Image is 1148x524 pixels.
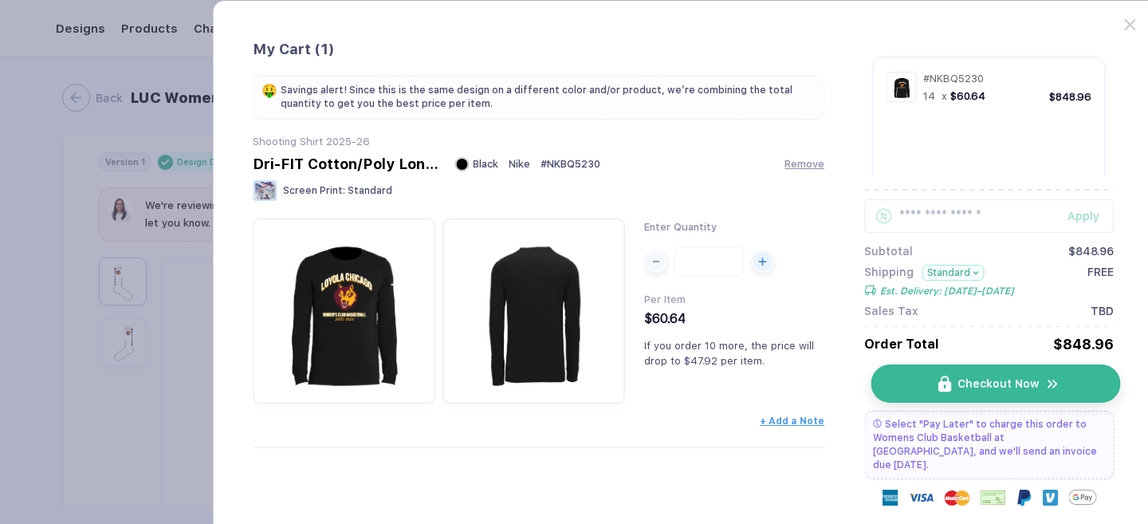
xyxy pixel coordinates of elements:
div: Shooting Shirt 2025-26 [253,136,824,148]
img: express [882,490,898,506]
button: + Add a Note [760,416,824,427]
img: Screen Print [253,180,277,201]
img: Paypal [1016,490,1032,506]
img: icon [938,376,951,392]
span: If you order 10 more, the price will drop to $47.92 per item. [644,340,814,367]
button: Standard [922,265,985,281]
img: cheque [980,490,1005,506]
img: visa [908,485,934,510]
div: $848.96 [1049,91,1091,103]
span: 🤑 [261,84,277,97]
span: Shipping [864,266,914,281]
span: Standard [348,185,392,196]
div: Dri-FIT Cotton/Poly Long Sleeve Tee [253,156,444,172]
span: $60.64 [644,311,686,326]
div: My Cart ( 1 ) [253,41,824,59]
img: 9ff64ecd-d52b-464e-8736-d4211efaeade_nt_front_1752697163208.jpg [261,227,427,392]
button: iconCheckout Nowicon [871,364,1120,403]
img: GPay [1068,483,1096,511]
img: 9ff64ecd-d52b-464e-8736-d4211efaeade_nt_back_1752697163211.jpg [450,227,616,392]
span: Savings alert! Since this is the same design on a different color and/or product, we’re combining... [281,84,816,111]
span: Black [473,158,498,170]
button: Remove [784,158,824,170]
span: Nike [509,158,530,170]
div: Apply [1067,210,1114,223]
img: master-card [944,485,969,510]
span: Screen Print : [283,185,345,196]
span: Est. Delivery: [DATE]–[DATE] [880,286,1014,297]
div: $848.96 [1053,336,1114,353]
span: Subtotal [864,245,913,258]
img: 9ff64ecd-d52b-464e-8736-d4211efaeade_nt_front_1752697163208.jpg [890,75,914,99]
span: Checkout Now [957,377,1039,390]
span: Per Item [644,294,686,305]
img: pay later [873,420,881,427]
img: icon [1045,376,1060,392]
span: # NKBQ5230 [541,158,600,170]
div: $848.96 [1068,245,1114,258]
span: 14 [923,90,935,102]
span: FREE [1087,266,1114,297]
span: x [942,90,947,102]
div: Select "Pay Later" to charge this order to Womens Club Basketball at [GEOGRAPHIC_DATA], and we'll... [864,411,1114,479]
span: # NKBQ5230 [923,73,984,85]
img: Venmo [1042,490,1058,506]
span: $60.64 [950,90,985,102]
span: Enter Quantity [644,221,717,233]
span: Order Total [864,337,939,352]
span: Sales Tax [864,305,918,317]
button: Apply [1048,199,1114,233]
span: TBD [1091,305,1114,317]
